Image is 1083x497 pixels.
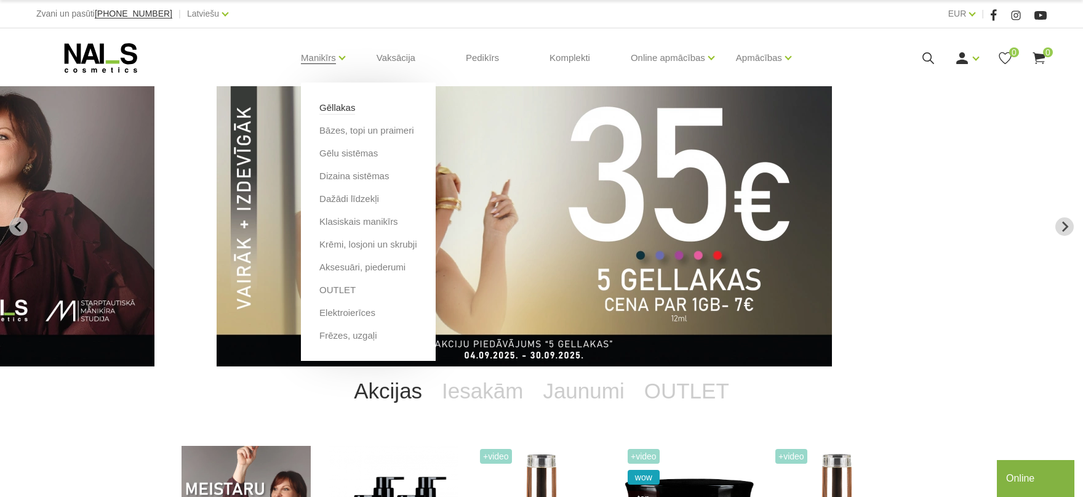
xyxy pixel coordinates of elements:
span: 0 [1009,47,1019,57]
span: 0 [1043,47,1053,57]
a: Bāzes, topi un praimeri [319,124,414,137]
li: 2 of 13 [217,86,866,366]
a: Pedikīrs [456,28,509,87]
a: Manikīrs [301,33,336,83]
a: Dizaina sistēmas [319,169,389,183]
a: Krēmi, losjoni un skrubji [319,238,417,251]
a: Gēllakas [319,101,355,115]
span: wow [628,470,660,485]
a: Dažādi līdzekļi [319,192,379,206]
a: Elektroierīces [319,306,375,320]
a: Gēlu sistēmas [319,147,378,160]
a: OUTLET [319,283,356,297]
a: Frēzes, uzgaļi [319,329,377,342]
span: | [178,6,181,22]
span: +Video [775,449,807,464]
a: Iesakām [432,366,533,416]
a: OUTLET [634,366,739,416]
button: Next slide [1055,217,1074,236]
a: Apmācības [736,33,782,83]
span: +Video [628,449,660,464]
iframe: chat widget [997,458,1077,497]
span: +Video [480,449,512,464]
a: Akcijas [344,366,432,416]
a: [PHONE_NUMBER] [95,9,172,18]
a: Komplekti [540,28,600,87]
a: Aksesuāri, piederumi [319,261,406,274]
a: 0 [1031,51,1047,66]
button: Go to last slide [9,217,28,236]
span: | [981,6,984,22]
a: EUR [948,6,967,21]
div: Zvani un pasūti [36,6,172,22]
a: Online apmācības [631,33,705,83]
a: Latviešu [187,6,219,21]
a: Vaksācija [367,28,425,87]
a: Jaunumi [533,366,634,416]
a: 0 [997,51,1013,66]
a: Klasiskais manikīrs [319,215,398,228]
